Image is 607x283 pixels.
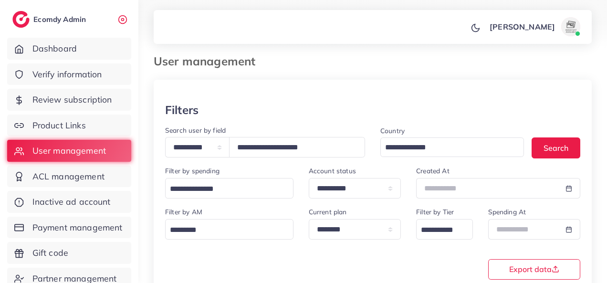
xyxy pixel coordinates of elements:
a: Gift code [7,242,131,264]
label: Filter by Tier [416,207,454,217]
h3: Filters [165,103,199,117]
div: Search for option [416,219,472,240]
span: Product Links [32,119,86,132]
label: Filter by AM [165,207,202,217]
input: Search for option [167,182,281,197]
a: Payment management [7,217,131,239]
label: Account status [309,166,356,176]
a: Review subscription [7,89,131,111]
a: Verify information [7,63,131,85]
img: logo [12,11,30,28]
h3: User management [154,54,263,68]
label: Filter by spending [165,166,220,176]
span: Payment management [32,221,123,234]
span: Export data [509,265,559,273]
a: [PERSON_NAME]avatar [484,17,584,36]
h2: Ecomdy Admin [33,15,88,24]
span: Dashboard [32,42,77,55]
div: Search for option [165,219,293,240]
input: Search for option [167,223,281,238]
a: Inactive ad account [7,191,131,213]
button: Export data [488,259,581,280]
label: Current plan [309,207,347,217]
p: [PERSON_NAME] [490,21,555,32]
span: Gift code [32,247,68,259]
span: ACL management [32,170,105,183]
label: Search user by field [165,126,226,135]
a: User management [7,140,131,162]
div: Search for option [380,137,524,157]
a: Product Links [7,115,131,136]
input: Search for option [382,140,512,155]
label: Spending At [488,207,526,217]
a: ACL management [7,166,131,188]
div: Search for option [165,178,293,199]
label: Country [380,126,405,136]
a: Dashboard [7,38,131,60]
img: avatar [561,17,580,36]
span: Inactive ad account [32,196,111,208]
span: User management [32,145,106,157]
input: Search for option [418,223,460,238]
a: logoEcomdy Admin [12,11,88,28]
label: Created At [416,166,450,176]
span: Review subscription [32,94,112,106]
span: Verify information [32,68,102,81]
button: Search [532,137,580,158]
